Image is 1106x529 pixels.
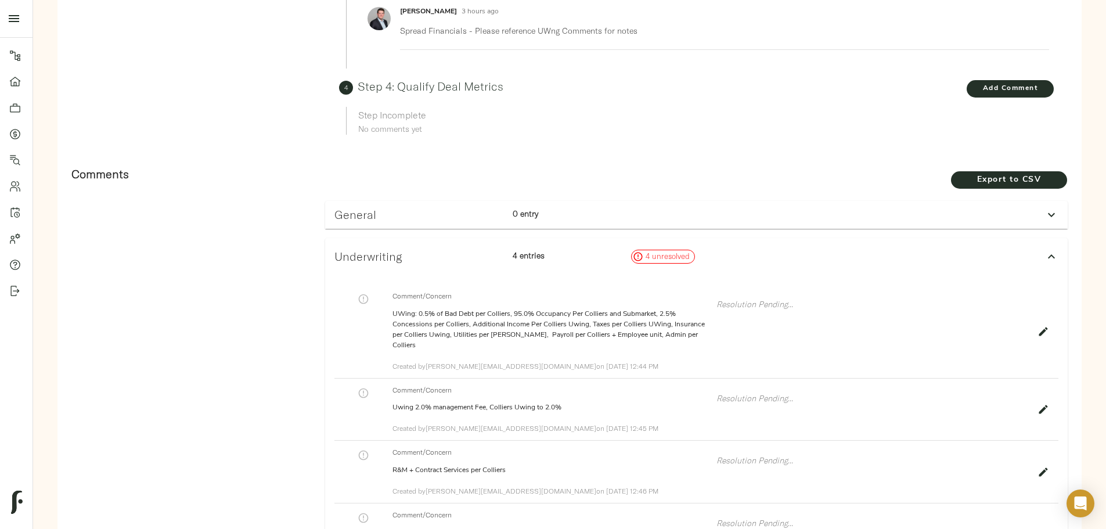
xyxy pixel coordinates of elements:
[392,362,658,370] span: Created by [PERSON_NAME][EMAIL_ADDRESS][DOMAIN_NAME] on [DATE] 12:44 PM
[358,79,503,93] a: Step 4: Qualify Deal Metrics
[641,251,694,262] span: 4 unresolved
[392,447,707,458] span: Comment/Concern
[951,171,1067,189] button: Export to CSV
[400,8,457,15] strong: [PERSON_NAME]
[392,424,658,433] span: Created by [PERSON_NAME][EMAIL_ADDRESS][DOMAIN_NAME] on [DATE] 12:45 PM
[356,292,371,307] button: Click to mark resolved
[71,167,129,181] strong: Comments
[392,309,707,351] p: UWing: 0.5% of Bad Debt per Colliers, 95.0% Occupancy Per Colliers and Submarket, 2.5% Concession...
[11,491,23,514] img: logo
[716,393,1031,404] p: Resolution Pending...
[392,487,658,495] span: Created by [PERSON_NAME][EMAIL_ADDRESS][DOMAIN_NAME] on [DATE] 12:46 PM
[392,509,707,521] span: Comment/Concern
[358,123,1049,135] p: No comments yet
[963,173,1055,188] span: Export to CSV
[392,465,707,476] p: R&M + Contract Services per Colliers
[400,25,1040,37] p: Spread Financials - Please reference UWng Comments for notes
[344,83,348,92] text: 4
[716,455,1031,466] p: Resolution Pending...
[334,250,503,263] h3: Underwriting
[358,107,1049,123] h6: Step Incomplete
[334,208,503,221] h3: General
[716,517,1031,529] p: Resolution Pending...
[325,201,1068,229] div: General0 entry
[1067,490,1094,517] div: Open Intercom Messenger
[392,402,707,413] p: Uwing 2.0% management Fee, Colliers Uwing to 2.0%
[967,80,1054,98] button: Add Comment
[513,208,538,219] strong: 0 entry
[356,386,371,401] button: Click to mark resolved
[462,8,499,15] span: 3 hours ago
[325,238,1068,275] div: Underwriting4 entries4 unresolved
[368,7,391,30] img: ACg8ocIz5g9J6yCiuTqIbLSOf7QS26iXPmlYHhlR4Dia-I2p_gZrFA=s96-c
[716,298,1031,310] p: Resolution Pending...
[967,82,1054,95] span: Add Comment
[392,384,707,396] span: Comment/Concern
[356,448,371,463] button: Click to mark resolved
[392,290,707,302] span: Comment/Concern
[513,250,545,261] strong: 4 entries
